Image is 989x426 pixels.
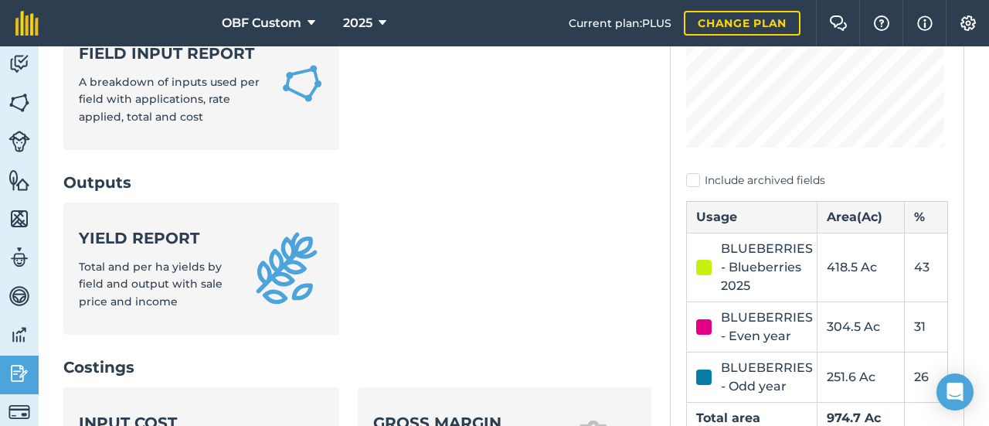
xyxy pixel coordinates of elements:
img: svg+xml;base64,PD94bWwgdmVyc2lvbj0iMS4wIiBlbmNvZGluZz0idXRmLTgiPz4KPCEtLSBHZW5lcmF0b3I6IEFkb2JlIE... [8,53,30,76]
div: BLUEBERRIES - Blueberries 2025 [721,240,813,295]
strong: 974.7 Ac [827,411,881,425]
td: 43 [904,233,947,302]
th: Usage [687,201,817,233]
td: 304.5 Ac [817,302,905,352]
span: OBF Custom [222,14,301,32]
img: svg+xml;base64,PHN2ZyB4bWxucz0iaHR0cDovL3d3dy53My5vcmcvMjAwMC9zdmciIHdpZHRoPSI1NiIgaGVpZ2h0PSI2MC... [8,169,30,192]
img: svg+xml;base64,PHN2ZyB4bWxucz0iaHR0cDovL3d3dy53My5vcmcvMjAwMC9zdmciIHdpZHRoPSI1NiIgaGVpZ2h0PSI2MC... [8,91,30,114]
td: 26 [904,352,947,402]
strong: Yield report [79,227,231,249]
th: Area ( Ac ) [817,201,905,233]
img: A question mark icon [872,15,891,31]
img: svg+xml;base64,PD94bWwgdmVyc2lvbj0iMS4wIiBlbmNvZGluZz0idXRmLTgiPz4KPCEtLSBHZW5lcmF0b3I6IEFkb2JlIE... [8,246,30,269]
img: svg+xml;base64,PD94bWwgdmVyc2lvbj0iMS4wIiBlbmNvZGluZz0idXRmLTgiPz4KPCEtLSBHZW5lcmF0b3I6IEFkb2JlIE... [8,323,30,346]
img: svg+xml;base64,PD94bWwgdmVyc2lvbj0iMS4wIiBlbmNvZGluZz0idXRmLTgiPz4KPCEtLSBHZW5lcmF0b3I6IEFkb2JlIE... [8,401,30,423]
img: svg+xml;base64,PHN2ZyB4bWxucz0iaHR0cDovL3d3dy53My5vcmcvMjAwMC9zdmciIHdpZHRoPSIxNyIgaGVpZ2h0PSIxNy... [917,14,933,32]
td: 31 [904,302,947,352]
span: Total and per ha yields by field and output with sale price and income [79,260,223,308]
h2: Outputs [63,172,651,193]
label: Include archived fields [686,172,948,189]
a: Change plan [684,11,800,36]
td: 418.5 Ac [817,233,905,302]
span: 2025 [343,14,372,32]
span: Current plan : PLUS [569,15,671,32]
img: Yield report [250,231,324,305]
div: Open Intercom Messenger [936,373,974,411]
td: 251.6 Ac [817,352,905,402]
img: A cog icon [959,15,977,31]
th: % [904,201,947,233]
h2: Costings [63,356,651,378]
a: Yield reportTotal and per ha yields by field and output with sale price and income [63,203,339,335]
img: svg+xml;base64,PHN2ZyB4bWxucz0iaHR0cDovL3d3dy53My5vcmcvMjAwMC9zdmciIHdpZHRoPSI1NiIgaGVpZ2h0PSI2MC... [8,207,30,230]
img: Two speech bubbles overlapping with the left bubble in the forefront [829,15,848,31]
a: Field Input ReportA breakdown of inputs used per field with applications, rate applied, total and... [63,18,339,150]
strong: Field Input Report [79,43,262,64]
div: BLUEBERRIES - Even year [721,308,813,346]
img: fieldmargin Logo [15,11,39,36]
img: svg+xml;base64,PD94bWwgdmVyc2lvbj0iMS4wIiBlbmNvZGluZz0idXRmLTgiPz4KPCEtLSBHZW5lcmF0b3I6IEFkb2JlIE... [8,285,30,308]
img: Field Input Report [280,60,324,107]
span: A breakdown of inputs used per field with applications, rate applied, total and cost [79,75,260,124]
strong: Total area [696,411,760,425]
img: svg+xml;base64,PD94bWwgdmVyc2lvbj0iMS4wIiBlbmNvZGluZz0idXRmLTgiPz4KPCEtLSBHZW5lcmF0b3I6IEFkb2JlIE... [8,362,30,385]
img: svg+xml;base64,PD94bWwgdmVyc2lvbj0iMS4wIiBlbmNvZGluZz0idXRmLTgiPz4KPCEtLSBHZW5lcmF0b3I6IEFkb2JlIE... [8,131,30,152]
div: BLUEBERRIES - Odd year [721,359,813,396]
